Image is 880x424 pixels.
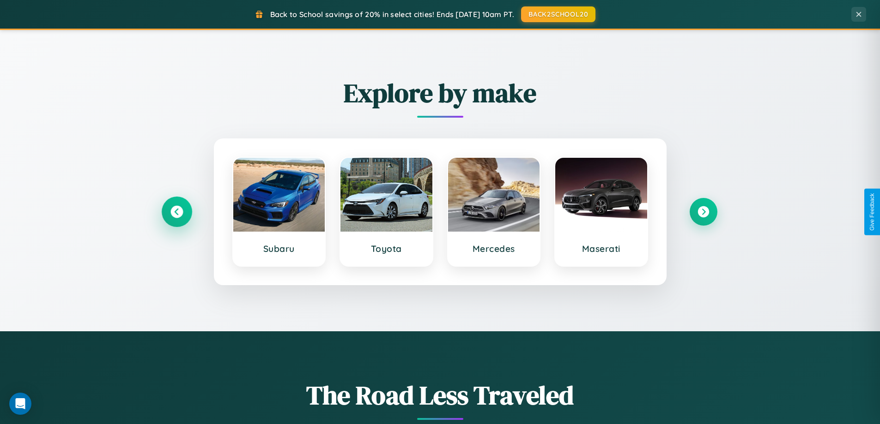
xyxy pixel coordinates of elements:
h3: Mercedes [457,243,531,254]
div: Give Feedback [869,193,875,231]
h3: Toyota [350,243,423,254]
h1: The Road Less Traveled [163,377,717,413]
h3: Maserati [564,243,638,254]
div: Open Intercom Messenger [9,393,31,415]
span: Back to School savings of 20% in select cities! Ends [DATE] 10am PT. [270,10,514,19]
h2: Explore by make [163,75,717,111]
button: BACK2SCHOOL20 [521,6,595,22]
h3: Subaru [243,243,316,254]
